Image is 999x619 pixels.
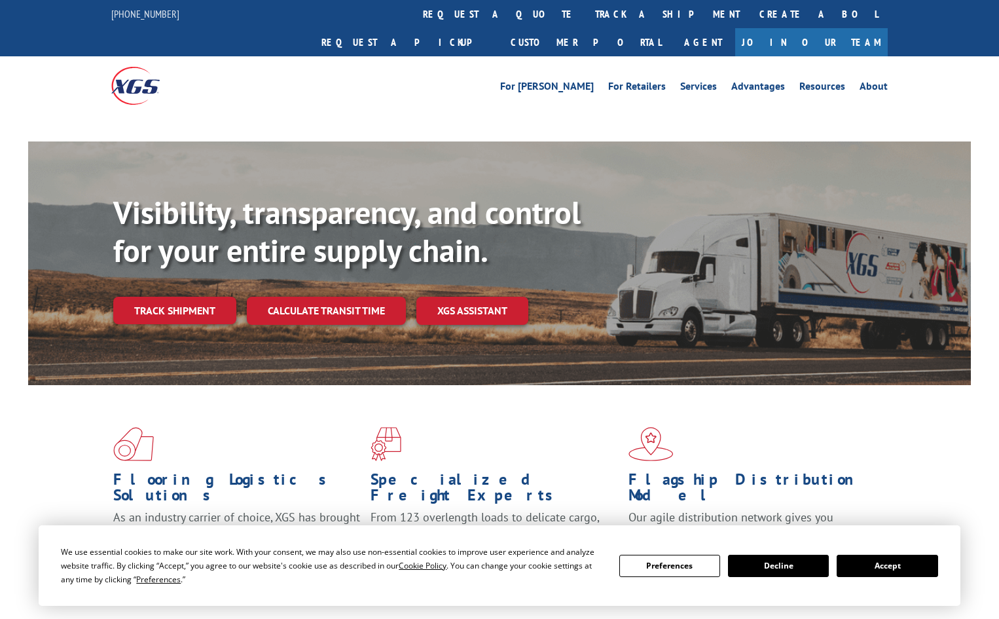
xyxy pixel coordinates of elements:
[501,28,671,56] a: Customer Portal
[799,81,845,96] a: Resources
[247,297,406,325] a: Calculate transit time
[837,555,937,577] button: Accept
[399,560,446,571] span: Cookie Policy
[111,7,179,20] a: [PHONE_NUMBER]
[671,28,735,56] a: Agent
[113,510,360,556] span: As an industry carrier of choice, XGS has brought innovation and dedication to flooring logistics...
[113,192,581,271] b: Visibility, transparency, and control for your entire supply chain.
[680,81,717,96] a: Services
[136,574,181,585] span: Preferences
[860,81,888,96] a: About
[731,81,785,96] a: Advantages
[628,427,674,461] img: xgs-icon-flagship-distribution-model-red
[371,472,618,510] h1: Specialized Freight Experts
[628,510,869,540] span: Our agile distribution network gives you nationwide inventory management on demand.
[113,427,154,461] img: xgs-icon-total-supply-chain-intelligence-red
[371,427,401,461] img: xgs-icon-focused-on-flooring-red
[61,545,603,586] div: We use essential cookies to make our site work. With your consent, we may also use non-essential ...
[312,28,501,56] a: Request a pickup
[416,297,528,325] a: XGS ASSISTANT
[628,472,876,510] h1: Flagship Distribution Model
[735,28,888,56] a: Join Our Team
[371,510,618,568] p: From 123 overlength loads to delicate cargo, our experienced staff knows the best way to move you...
[728,555,829,577] button: Decline
[113,297,236,324] a: Track shipment
[500,81,594,96] a: For [PERSON_NAME]
[39,525,960,606] div: Cookie Consent Prompt
[113,472,361,510] h1: Flooring Logistics Solutions
[619,555,720,577] button: Preferences
[608,81,666,96] a: For Retailers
